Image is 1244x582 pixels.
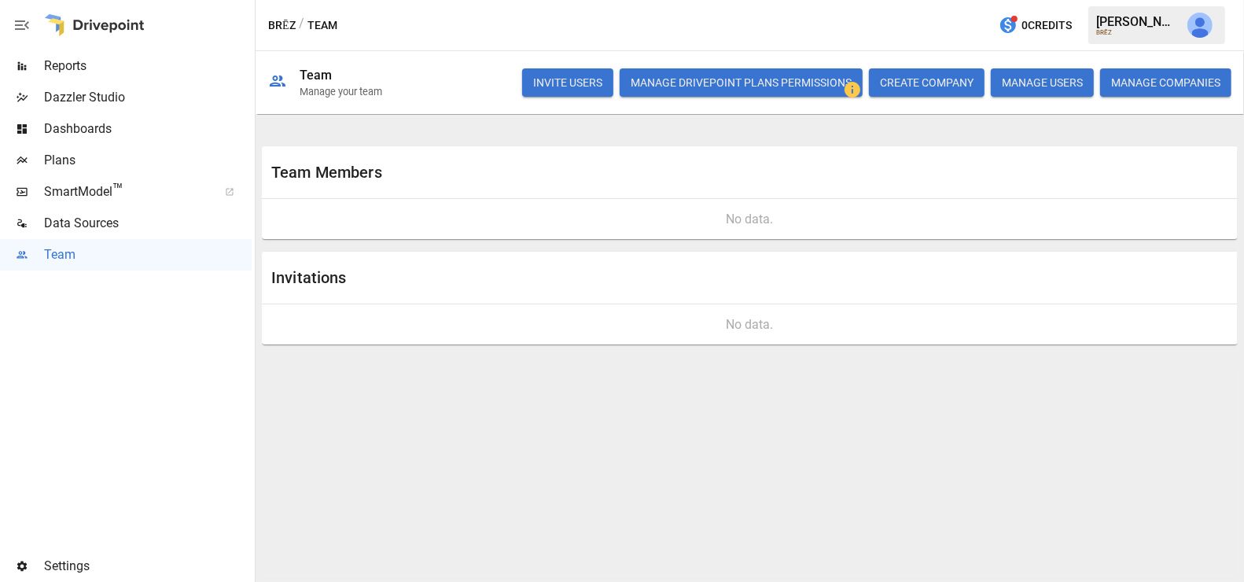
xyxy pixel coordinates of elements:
[1096,14,1178,29] div: [PERSON_NAME]
[44,151,252,170] span: Plans
[112,180,123,200] span: ™
[1178,3,1222,47] button: Julie Wilton
[620,68,863,97] button: Manage Drivepoint Plans Permissions
[44,57,252,76] span: Reports
[1096,29,1178,36] div: BRĒZ
[44,182,208,201] span: SmartModel
[44,214,252,233] span: Data Sources
[44,88,252,107] span: Dazzler Studio
[991,68,1094,97] button: MANAGE USERS
[274,317,1225,332] div: No data.
[274,212,1225,227] div: No data.
[271,268,750,287] div: Invitations
[1021,16,1072,35] span: 0 Credits
[44,245,252,264] span: Team
[869,68,985,97] button: CREATE COMPANY
[44,557,252,576] span: Settings
[44,120,252,138] span: Dashboards
[271,163,750,182] div: Team Members
[1100,68,1231,97] button: MANAGE COMPANIES
[299,16,304,35] div: /
[522,68,613,97] button: INVITE USERS
[992,11,1078,40] button: 0Credits
[1187,13,1213,38] img: Julie Wilton
[268,16,296,35] button: BRĒZ
[300,86,382,98] div: Manage your team
[300,68,333,83] div: Team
